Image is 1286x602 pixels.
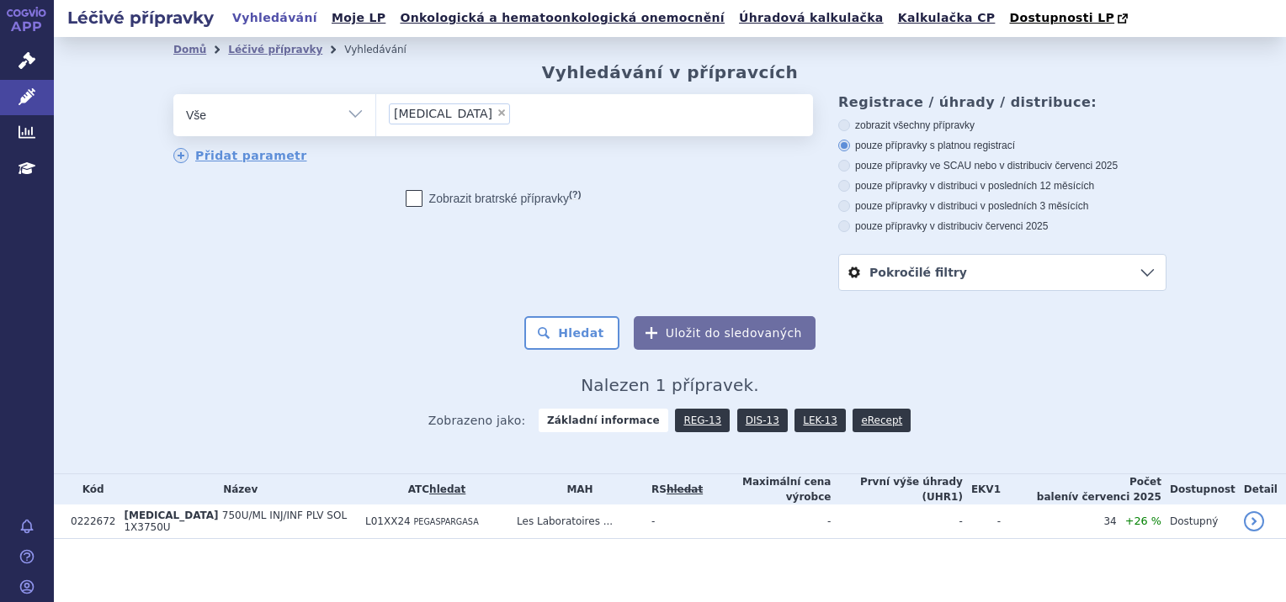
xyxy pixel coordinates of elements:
[124,510,218,521] span: [MEDICAL_DATA]
[344,37,428,62] li: Vyhledávání
[838,179,1166,193] label: pouze přípravky v distribuci v posledních 12 měsících
[667,483,703,495] a: vyhledávání neobsahuje žádnou platnou referenční skupinu
[838,219,1166,233] label: pouze přípravky v distribuci
[569,189,581,200] abbr: (?)
[173,44,206,55] a: Domů
[893,7,1001,29] a: Kalkulačka CP
[365,515,411,527] span: L01XX24
[703,474,831,504] th: Maximální cena výrobce
[667,483,703,495] del: hledat
[357,474,508,504] th: ATC
[643,474,703,504] th: RS
[1071,491,1161,503] span: v červenci 2025
[62,504,115,539] td: 0222672
[737,409,788,432] a: DIS-13
[963,504,1001,539] td: -
[62,474,115,504] th: Kód
[703,504,831,539] td: -
[539,409,668,432] strong: Základní informace
[524,316,619,350] button: Hledat
[1001,474,1161,504] th: Počet balení
[428,409,526,432] span: Zobrazeno jako:
[643,504,703,539] td: -
[542,62,799,82] h2: Vyhledávání v přípravcích
[406,190,582,207] label: Zobrazit bratrské přípravky
[794,409,845,432] a: LEK-13
[115,474,357,504] th: Název
[831,504,962,539] td: -
[734,7,889,29] a: Úhradová kalkulačka
[227,7,322,29] a: Vyhledávání
[515,103,524,124] input: [MEDICAL_DATA]
[838,119,1166,132] label: zobrazit všechny přípravky
[1244,511,1264,531] a: detail
[228,44,322,55] a: Léčivé přípravky
[675,409,730,432] a: REG-13
[508,504,643,539] td: Les Laboratoires ...
[977,220,1048,232] span: v červenci 2025
[414,517,479,526] span: PEGASPARGASA
[581,375,759,395] span: Nalezen 1 přípravek.
[497,108,507,118] span: ×
[1009,11,1114,24] span: Dostupnosti LP
[429,483,465,495] a: hledat
[1161,474,1236,504] th: Dostupnost
[838,139,1166,152] label: pouze přípravky s platnou registrací
[838,199,1166,213] label: pouze přípravky v distribuci v posledních 3 měsících
[1004,7,1136,30] a: Dostupnosti LP
[54,6,227,29] h2: Léčivé přípravky
[508,474,643,504] th: MAH
[634,316,816,350] button: Uložit do sledovaných
[839,255,1166,290] a: Pokročilé filtry
[327,7,391,29] a: Moje LP
[124,510,347,533] span: 750U/ML INJ/INF PLV SOL 1X3750U
[831,474,962,504] th: První výše úhrady (UHR1)
[1001,504,1117,539] td: 34
[963,474,1001,504] th: EKV1
[838,159,1166,172] label: pouze přípravky ve SCAU nebo v distribuci
[173,148,307,163] a: Přidat parametr
[1161,504,1236,539] td: Dostupný
[1236,474,1286,504] th: Detail
[1125,515,1161,527] span: +26 %
[853,409,911,432] a: eRecept
[394,108,492,119] span: [MEDICAL_DATA]
[1047,160,1118,172] span: v červenci 2025
[395,7,730,29] a: Onkologická a hematoonkologická onemocnění
[838,94,1166,110] h3: Registrace / úhrady / distribuce:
